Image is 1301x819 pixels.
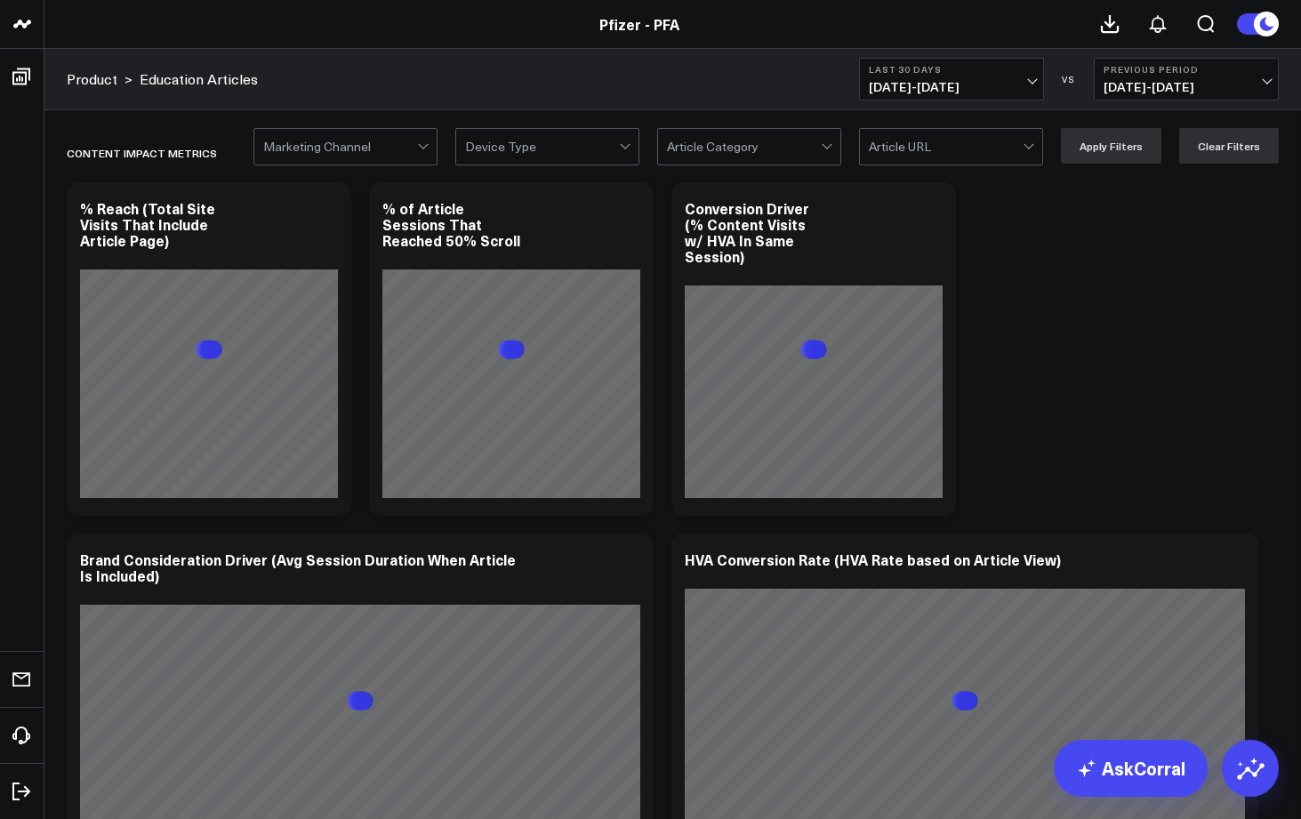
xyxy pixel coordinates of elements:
div: HVA Conversion Rate (HVA Rate based on Article View) [685,550,1061,569]
a: Pfizer - PFA [599,14,679,34]
a: Product [67,69,117,89]
a: Education Articles [140,69,258,89]
div: > [67,69,133,89]
button: Apply Filters [1061,128,1161,164]
b: Last 30 Days [869,64,1034,75]
div: Brand Consideration Driver (Avg Session Duration When Article Is Included) [80,550,516,585]
div: VS [1053,74,1085,84]
div: Conversion Driver (% Content Visits w/ HVA In Same Session) [685,198,809,266]
button: Last 30 Days[DATE]-[DATE] [859,58,1044,100]
b: Previous Period [1104,64,1269,75]
span: [DATE] - [DATE] [1104,80,1269,94]
div: % Reach (Total Site Visits That Include Article Page) [80,198,215,250]
div: Content Impact Metrics [67,132,217,173]
span: [DATE] - [DATE] [869,80,1034,94]
button: Previous Period[DATE]-[DATE] [1094,58,1279,100]
a: AskCorral [1054,740,1208,797]
div: % of Article Sessions That Reached 50% Scroll [382,198,520,250]
button: Clear Filters [1179,128,1279,164]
